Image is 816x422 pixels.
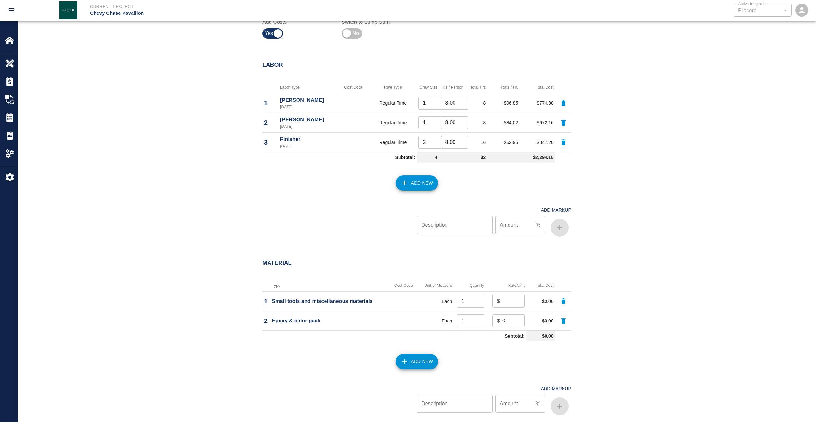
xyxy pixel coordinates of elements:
p: Epoxy & color pack [272,317,387,325]
td: $2,294.16 [488,152,555,163]
p: [DATE] [280,143,336,149]
td: Regular Time [369,132,417,152]
td: Each [418,291,454,311]
th: Total Hrs [465,82,488,93]
th: Rate/Unit [486,280,526,292]
p: 3 [264,137,277,147]
th: Cost Code [389,280,418,292]
th: Hrs / Person [439,82,465,93]
td: 8 [465,113,488,132]
p: 1 [264,296,269,306]
p: $ [497,317,500,325]
th: Cost Code [338,82,369,93]
th: Rate Type [369,82,417,93]
td: 8 [465,93,488,113]
label: Switch to Lump Sum [342,18,413,26]
th: Type [270,280,389,292]
img: Janeiro Inc [59,1,77,19]
th: Total Cost [520,82,555,93]
td: 16 [465,132,488,152]
th: Total Cost [526,280,555,292]
th: Rate / Hr. [488,82,520,93]
p: $ [497,297,500,305]
label: Add Costs [262,18,334,26]
h2: Labor [262,62,571,69]
p: Small tools and miscellaneous materials [272,297,387,305]
td: $672.16 [520,113,555,132]
p: Finisher [280,136,336,143]
td: 32 [439,152,488,163]
td: 4 [417,152,439,163]
td: $774.80 [520,93,555,113]
p: [PERSON_NAME] [280,116,336,124]
p: 1 [264,98,277,108]
td: Regular Time [369,113,417,132]
th: Unit of Measure [418,280,454,292]
p: [PERSON_NAME] [280,96,336,104]
p: % [536,400,540,408]
th: Labor Type [279,82,338,93]
td: $0.00 [526,291,555,311]
td: $84.02 [488,113,520,132]
th: Crew Size [417,82,439,93]
p: % [536,221,540,229]
td: Subtotal: [262,152,417,163]
button: Add New [396,175,438,191]
button: Add New [396,354,438,369]
iframe: Chat Widget [784,391,816,422]
label: Active Integration [738,1,769,6]
p: 2 [264,118,277,127]
div: Procore [738,7,787,14]
td: $847.20 [520,132,555,152]
p: 2 [264,316,269,326]
h4: Add Markup [541,386,571,391]
td: $96.85 [488,93,520,113]
h4: Add Markup [541,207,571,213]
td: $0.00 [526,311,555,330]
td: Regular Time [369,93,417,113]
button: open drawer [4,3,19,18]
p: Chevy Chase Pavallion [90,10,443,17]
h2: Material [262,260,571,267]
p: [DATE] [280,104,336,110]
td: $0.00 [526,330,555,341]
td: Subtotal: [262,330,526,341]
p: Current Project [90,4,443,10]
td: Each [418,311,454,330]
th: Quantity [454,280,486,292]
td: $52.95 [488,132,520,152]
p: [DATE] [280,124,336,129]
